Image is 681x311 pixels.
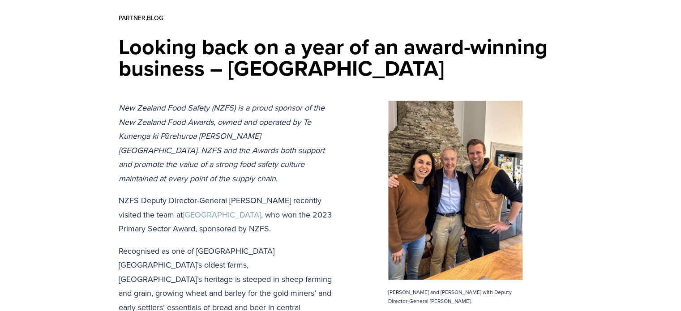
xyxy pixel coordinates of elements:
[119,102,327,184] em: New Zealand Food Safety (NZFS) is a proud sponsor of the New Zealand Food Awards, owned and opera...
[119,193,563,236] p: NZFS Deputy Director-General [PERSON_NAME] recently visited the team at , who won the 2023 Primar...
[183,209,261,220] a: [GEOGRAPHIC_DATA]
[119,13,146,22] a: Partner
[119,36,563,79] h1: Looking back on a year of an award-winning business – [GEOGRAPHIC_DATA]
[388,288,523,306] p: [PERSON_NAME] and [PERSON_NAME] with Deputy Director-General [PERSON_NAME].
[147,13,163,22] a: Blog
[119,14,163,21] span: ,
